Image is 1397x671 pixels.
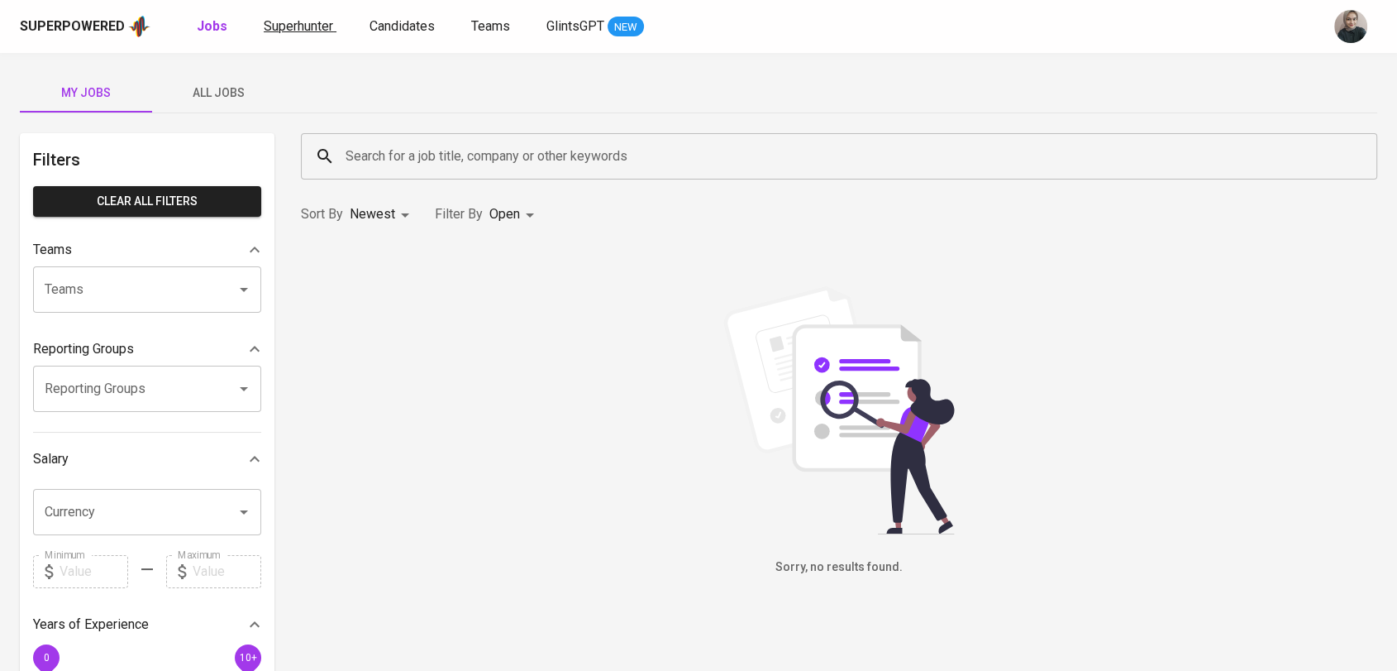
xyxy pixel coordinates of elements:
div: Open [489,199,540,230]
span: Open [489,206,520,222]
div: Teams [33,233,261,266]
h6: Filters [33,146,261,173]
div: Salary [33,443,261,476]
img: rani.kulsum@glints.com [1334,10,1367,43]
p: Teams [33,240,72,260]
span: 0 [43,651,49,663]
p: Newest [350,204,395,224]
span: Teams [471,18,510,34]
span: NEW [608,19,644,36]
p: Years of Experience [33,615,149,635]
img: file_searching.svg [715,286,963,534]
div: Reporting Groups [33,333,261,366]
span: Clear All filters [46,191,248,212]
button: Clear All filters [33,186,261,217]
p: Sort By [301,204,343,224]
div: Years of Experience [33,608,261,641]
img: app logo [128,14,150,39]
span: Superhunter [264,18,333,34]
button: Open [232,278,255,301]
span: GlintsGPT [546,18,604,34]
input: Value [60,555,128,588]
a: GlintsGPT NEW [546,17,644,37]
h6: Sorry, no results found. [301,558,1377,577]
b: Jobs [197,18,227,34]
div: Superpowered [20,17,125,36]
input: Value [193,555,261,588]
p: Filter By [435,204,483,224]
button: Open [232,501,255,524]
a: Superpoweredapp logo [20,14,150,39]
a: Superhunter [264,17,336,37]
div: Newest [350,199,415,230]
a: Teams [471,17,513,37]
span: My Jobs [30,83,142,103]
span: 10+ [239,651,256,663]
a: Candidates [370,17,438,37]
p: Reporting Groups [33,339,134,359]
button: Open [232,377,255,400]
span: All Jobs [162,83,274,103]
p: Salary [33,449,69,469]
span: Candidates [370,18,435,34]
a: Jobs [197,17,231,37]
